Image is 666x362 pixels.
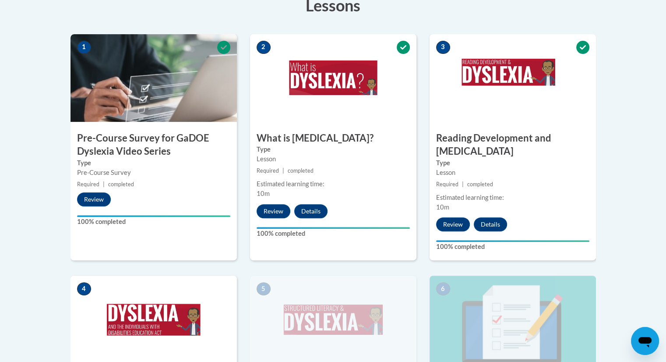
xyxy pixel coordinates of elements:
[436,181,458,188] span: Required
[77,282,91,295] span: 4
[631,327,659,355] iframe: Button to launch messaging window
[257,190,270,197] span: 10m
[77,215,230,217] div: Your progress
[257,145,410,154] label: Type
[430,34,596,122] img: Course Image
[257,154,410,164] div: Lesson
[257,41,271,54] span: 2
[77,41,91,54] span: 1
[474,217,507,231] button: Details
[430,131,596,159] h3: Reading Development and [MEDICAL_DATA]
[77,217,230,227] label: 100% completed
[436,282,450,295] span: 6
[77,181,99,188] span: Required
[257,227,410,229] div: Your progress
[436,158,589,168] label: Type
[462,181,464,188] span: |
[250,131,416,145] h3: What is [MEDICAL_DATA]?
[436,217,470,231] button: Review
[436,193,589,202] div: Estimated learning time:
[467,181,493,188] span: completed
[257,204,290,218] button: Review
[282,167,284,174] span: |
[257,167,279,174] span: Required
[108,181,134,188] span: completed
[103,181,105,188] span: |
[70,131,237,159] h3: Pre-Course Survey for GaDOE Dyslexia Video Series
[436,203,449,211] span: 10m
[257,282,271,295] span: 5
[70,34,237,122] img: Course Image
[250,34,416,122] img: Course Image
[257,229,410,238] label: 100% completed
[257,179,410,189] div: Estimated learning time:
[436,168,589,177] div: Lesson
[436,240,589,242] div: Your progress
[77,192,111,206] button: Review
[436,41,450,54] span: 3
[436,242,589,252] label: 100% completed
[77,158,230,168] label: Type
[288,167,314,174] span: completed
[77,168,230,177] div: Pre-Course Survey
[294,204,328,218] button: Details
